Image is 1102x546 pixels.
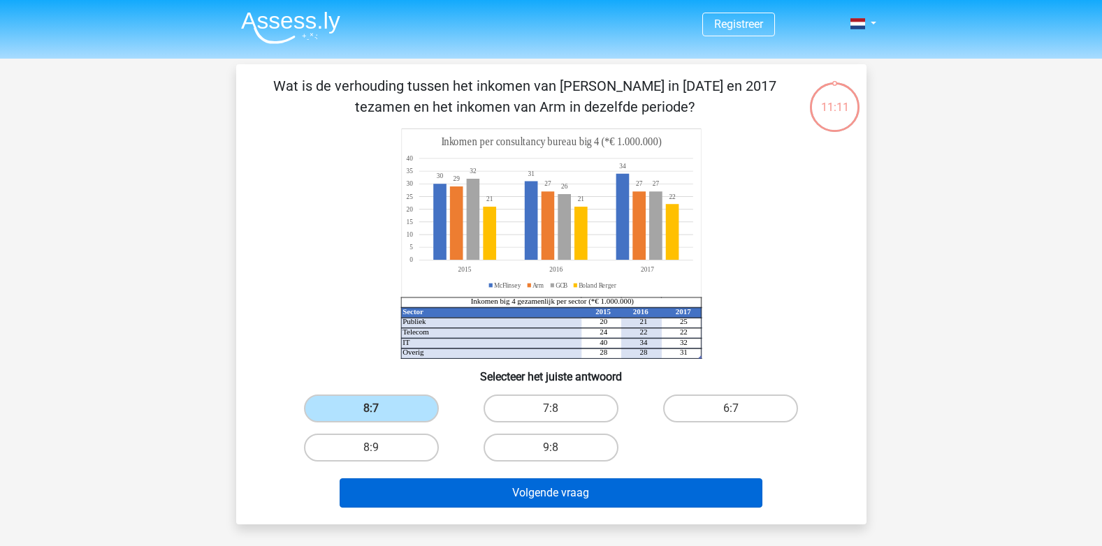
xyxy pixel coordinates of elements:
tspan: Overig [403,348,424,356]
tspan: 34 [639,338,647,346]
tspan: Inkomen big 4 gezamenlijk per sector (*€ 1.000.000) [470,297,634,306]
tspan: 30 [406,179,413,188]
tspan: 2017 [675,307,690,316]
tspan: 22 [669,192,675,200]
tspan: GCB [556,281,568,289]
tspan: 20 [600,317,607,325]
tspan: IT [403,338,410,346]
tspan: 28 [600,348,607,356]
tspan: 31 [528,170,535,178]
tspan: 0 [409,256,413,264]
tspan: 27 [652,179,659,188]
tspan: 40 [600,338,607,346]
p: Wat is de verhouding tussen het inkomen van [PERSON_NAME] in [DATE] en 2017 tezamen en het inkome... [259,75,792,117]
tspan: 25 [679,317,687,325]
h6: Selecteer het juiste antwoord [259,359,844,383]
tspan: 22 [679,327,687,336]
tspan: 22 [639,327,647,336]
tspan: 34 [619,162,626,170]
tspan: Telecom [403,327,429,336]
label: 6:7 [663,394,798,422]
tspan: 31 [679,348,687,356]
label: 8:7 [304,394,439,422]
tspan: 40 [406,154,413,163]
tspan: 20 [406,205,413,213]
tspan: 2015 [595,307,611,316]
tspan: Inkomen per consultancy bureau big 4 (*€ 1.000.000) [441,135,661,149]
tspan: 201520162017 [458,265,653,274]
tspan: 35 [406,167,413,175]
label: 9:8 [484,434,618,462]
tspan: 21 [639,317,647,325]
tspan: 25 [406,192,413,200]
tspan: Arm [532,281,544,289]
tspan: 15 [406,218,413,226]
tspan: 32 [470,167,477,175]
tspan: 24 [600,327,607,336]
div: 11:11 [809,81,861,116]
tspan: Sector [403,307,423,316]
tspan: 2121 [486,195,583,203]
button: Volgende vraag [340,478,762,508]
tspan: 2016 [632,307,648,316]
label: 7:8 [484,394,618,422]
tspan: 29 [453,175,459,183]
tspan: Publiek [403,317,426,325]
tspan: 2727 [544,179,642,188]
tspan: 5 [409,243,413,251]
tspan: 26 [560,182,567,191]
img: Assessly [241,11,340,44]
tspan: 32 [679,338,687,346]
a: Registreer [714,17,763,31]
label: 8:9 [304,434,439,462]
tspan: 30 [436,172,443,180]
tspan: 10 [406,230,413,239]
tspan: Boland Rerger [579,281,617,289]
tspan: 28 [639,348,647,356]
tspan: McFlinsey [494,281,521,289]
